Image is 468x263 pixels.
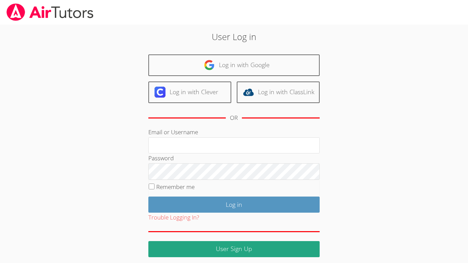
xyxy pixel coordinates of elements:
img: classlink-logo-d6bb404cc1216ec64c9a2012d9dc4662098be43eaf13dc465df04b49fa7ab582.svg [243,87,254,98]
img: clever-logo-6eab21bc6e7a338710f1a6ff85c0baf02591cd810cc4098c63d3a4b26e2feb20.svg [155,87,165,98]
h2: User Log in [108,30,360,43]
label: Email or Username [148,128,198,136]
button: Trouble Logging In? [148,213,199,223]
a: Log in with Clever [148,82,231,103]
label: Remember me [156,183,195,191]
img: google-logo-50288ca7cdecda66e5e0955fdab243c47b7ad437acaf1139b6f446037453330a.svg [204,60,215,71]
a: Log in with Google [148,54,320,76]
label: Password [148,154,174,162]
a: Log in with ClassLink [237,82,320,103]
img: airtutors_banner-c4298cdbf04f3fff15de1276eac7730deb9818008684d7c2e4769d2f7ddbe033.png [6,3,94,21]
input: Log in [148,197,320,213]
div: OR [230,113,238,123]
a: User Sign Up [148,241,320,257]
